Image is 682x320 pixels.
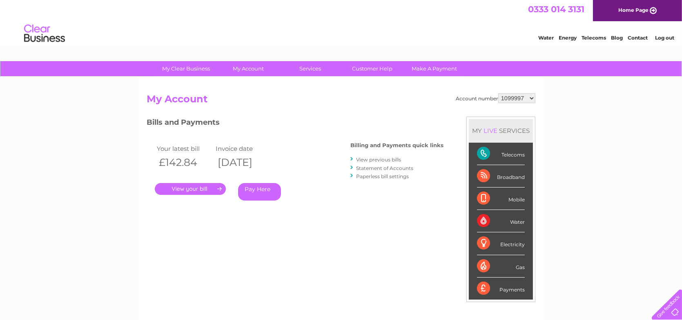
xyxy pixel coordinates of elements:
[482,127,499,135] div: LIVE
[214,154,272,171] th: [DATE]
[339,61,406,76] a: Customer Help
[147,117,444,131] h3: Bills and Payments
[155,143,214,154] td: Your latest bill
[24,21,65,46] img: logo.png
[350,142,444,148] h4: Billing and Payments quick links
[655,35,674,41] a: Log out
[356,157,401,163] a: View previous bills
[153,61,220,76] a: My Clear Business
[477,232,525,255] div: Electricity
[149,4,535,40] div: Clear Business is a trading name of Verastar Limited (registered in [GEOGRAPHIC_DATA] No. 3667643...
[356,165,413,171] a: Statement of Accounts
[477,210,525,232] div: Water
[477,188,525,210] div: Mobile
[538,35,554,41] a: Water
[456,93,535,103] div: Account number
[155,183,226,195] a: .
[356,173,409,179] a: Paperless bill settings
[469,119,533,142] div: MY SERVICES
[155,154,214,171] th: £142.84
[477,255,525,278] div: Gas
[401,61,468,76] a: Make A Payment
[628,35,648,41] a: Contact
[559,35,577,41] a: Energy
[477,143,525,165] div: Telecoms
[477,165,525,188] div: Broadband
[611,35,623,41] a: Blog
[582,35,606,41] a: Telecoms
[528,4,584,14] a: 0333 014 3131
[277,61,344,76] a: Services
[215,61,282,76] a: My Account
[238,183,281,201] a: Pay Here
[477,278,525,300] div: Payments
[214,143,272,154] td: Invoice date
[147,93,535,109] h2: My Account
